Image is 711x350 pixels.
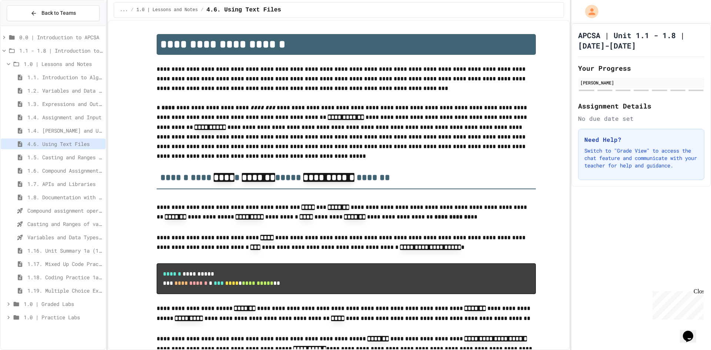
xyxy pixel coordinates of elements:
[27,100,103,108] span: 1.3. Expressions and Output [New]
[27,247,103,254] span: 1.16. Unit Summary 1a (1.1-1.6)
[27,287,103,294] span: 1.19. Multiple Choice Exercises for Unit 1a (1.1-1.6)
[584,135,698,144] h3: Need Help?
[680,320,704,343] iframe: chat widget
[27,220,103,228] span: Casting and Ranges of variables - Quiz
[578,101,704,111] h2: Assignment Details
[584,147,698,169] p: Switch to "Grade View" to access the chat feature and communicate with your teacher for help and ...
[7,5,100,21] button: Back to Teams
[24,60,103,68] span: 1.0 | Lessons and Notes
[27,87,103,94] span: 1.2. Variables and Data Types
[577,3,600,20] div: My Account
[27,140,103,148] span: 4.6. Using Text Files
[27,207,103,214] span: Compound assignment operators - Quiz
[131,7,133,13] span: /
[27,127,103,134] span: 1.4. [PERSON_NAME] and User Input
[137,7,198,13] span: 1.0 | Lessons and Notes
[120,7,128,13] span: ...
[27,193,103,201] span: 1.8. Documentation with Comments and Preconditions
[27,73,103,81] span: 1.1. Introduction to Algorithms, Programming, and Compilers
[27,113,103,121] span: 1.4. Assignment and Input
[650,288,704,320] iframe: chat widget
[27,233,103,241] span: Variables and Data Types - Quiz
[27,180,103,188] span: 1.7. APIs and Libraries
[19,33,103,41] span: 0.0 | Introduction to APCSA
[578,63,704,73] h2: Your Progress
[19,47,103,54] span: 1.1 - 1.8 | Introduction to Java
[24,313,103,321] span: 1.0 | Practice Labs
[580,79,702,86] div: [PERSON_NAME]
[578,114,704,123] div: No due date set
[27,153,103,161] span: 1.5. Casting and Ranges of Values
[27,260,103,268] span: 1.17. Mixed Up Code Practice 1.1-1.6
[201,7,203,13] span: /
[41,9,76,17] span: Back to Teams
[27,273,103,281] span: 1.18. Coding Practice 1a (1.1-1.6)
[3,3,51,47] div: Chat with us now!Close
[206,6,281,14] span: 4.6. Using Text Files
[578,30,704,51] h1: APCSA | Unit 1.1 - 1.8 | [DATE]-[DATE]
[27,167,103,174] span: 1.6. Compound Assignment Operators
[24,300,103,308] span: 1.0 | Graded Labs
